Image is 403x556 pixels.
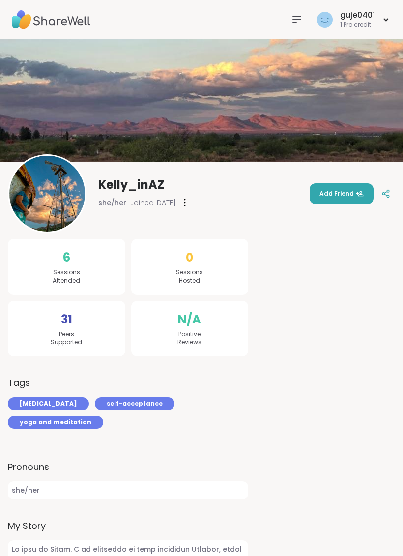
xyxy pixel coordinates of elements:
span: Joined [DATE] [130,198,176,207]
span: she/her [98,198,126,207]
label: My Story [8,519,248,532]
span: Sessions Hosted [176,268,203,285]
span: 31 [61,311,72,328]
label: Pronouns [8,460,248,473]
span: N/A [178,311,201,328]
span: Positive Reviews [177,330,201,347]
img: ShareWell Nav Logo [12,2,90,37]
span: Add Friend [319,189,364,198]
span: Peers Supported [51,330,82,347]
h3: Tags [8,376,30,389]
div: 1 Pro credit [340,21,375,29]
span: 0 [186,249,193,266]
button: Add Friend [310,183,374,204]
span: yoga and meditation [20,418,91,427]
div: guje0401 [340,10,375,21]
img: guje0401 [317,12,333,28]
span: she/her [8,481,248,499]
span: self-acceptance [107,399,163,408]
span: 6 [63,249,70,266]
img: Kelly_inAZ [9,156,85,232]
span: [MEDICAL_DATA] [20,399,77,408]
span: Kelly_inAZ [98,177,164,193]
span: Sessions Attended [53,268,80,285]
